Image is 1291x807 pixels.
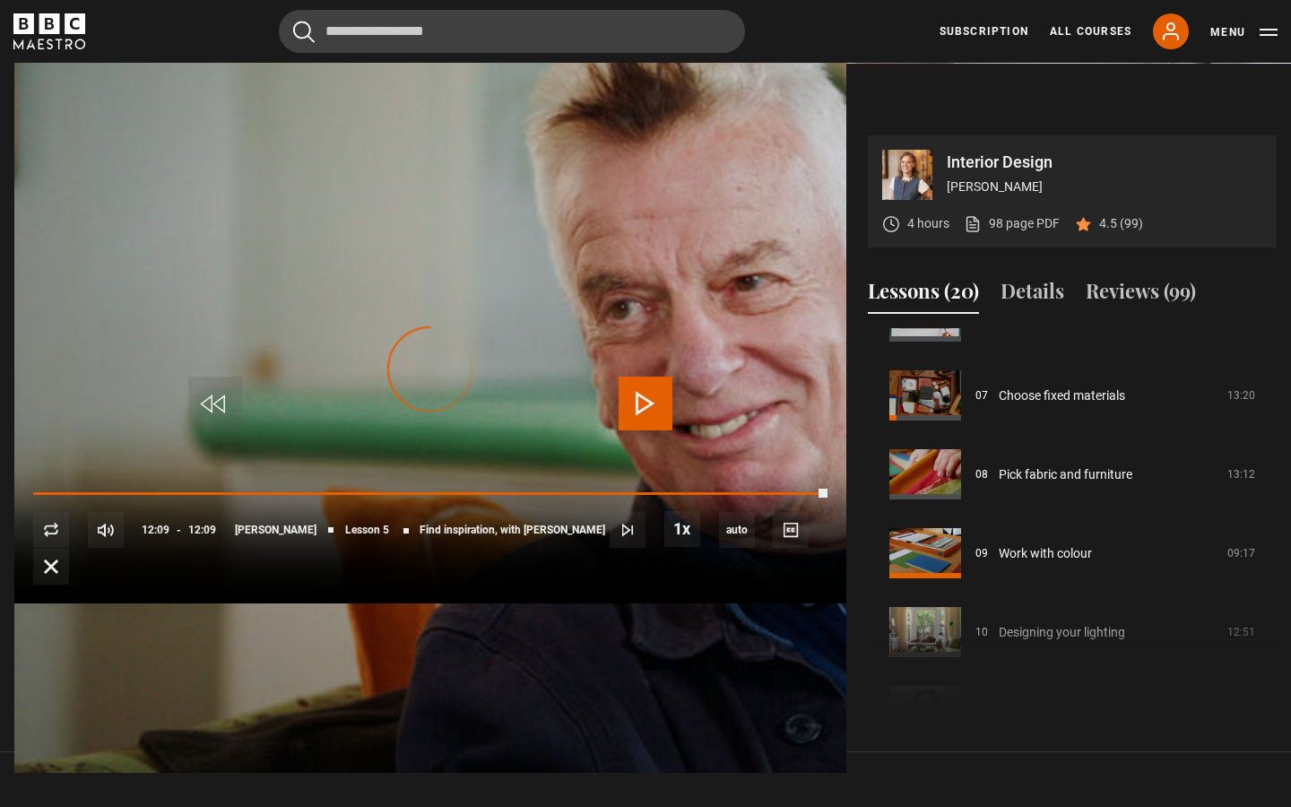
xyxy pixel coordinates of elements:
button: Mute [88,512,124,548]
a: Subscription [940,23,1028,39]
button: Submit the search query [293,21,315,43]
p: Interior Design [947,154,1262,170]
p: [PERSON_NAME] [947,178,1262,196]
button: Reviews (99) [1086,276,1196,314]
div: Current quality: 720p [719,512,755,548]
p: 4.5 (99) [1099,214,1143,233]
span: 12:09 [188,514,216,546]
div: Progress Bar [33,492,827,496]
input: Search [279,10,745,53]
button: Playback Rate [664,511,700,547]
button: Details [1001,276,1064,314]
span: Lesson 5 [345,525,389,535]
a: Choose fixed materials [999,386,1125,405]
span: [PERSON_NAME] [235,525,316,535]
span: - [177,524,181,536]
span: auto [719,512,755,548]
button: Replay [33,512,69,548]
button: Next Lesson [610,512,645,548]
button: Lessons (20) [868,276,979,314]
button: Fullscreen [33,549,69,585]
video-js: Video Player [14,135,846,603]
span: Find inspiration, with [PERSON_NAME] [420,525,605,535]
button: Captions [773,512,809,548]
a: Work with colour [999,544,1092,563]
p: 4 hours [907,214,949,233]
span: 12:09 [142,514,169,546]
a: Pick fabric and furniture [999,465,1132,484]
svg: BBC Maestro [13,13,85,49]
a: All Courses [1050,23,1131,39]
button: Toggle navigation [1210,23,1278,41]
a: 98 page PDF [964,214,1060,233]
